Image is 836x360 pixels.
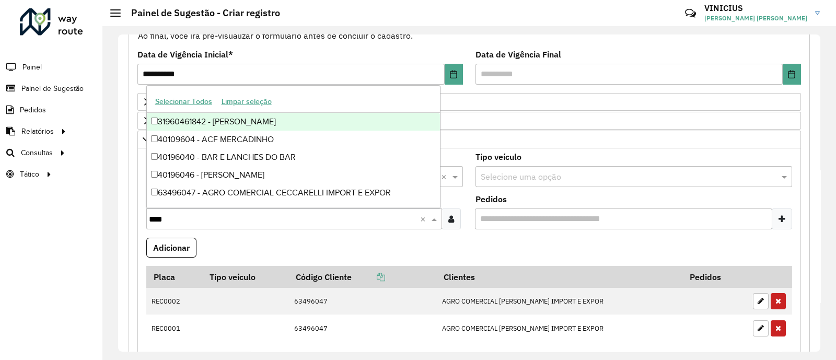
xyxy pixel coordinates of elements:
[217,94,276,110] button: Limpar seleção
[20,169,39,180] span: Tático
[146,238,196,258] button: Adicionar
[475,48,561,61] label: Data de Vigência Final
[704,3,807,13] h3: VINICIUS
[147,148,440,166] div: 40196040 - BAR E LANCHES DO BAR
[137,112,801,130] a: Preservar Cliente - Devem ficar no buffer, não roteirizar
[445,64,463,85] button: Choose Date
[441,170,450,183] span: Clear all
[436,288,682,315] td: AGRO COMERCIAL [PERSON_NAME] IMPORT E EXPOR
[21,147,53,158] span: Consultas
[420,213,429,225] span: Clear all
[146,315,203,342] td: REC0001
[137,48,233,61] label: Data de Vigência Inicial
[475,150,521,163] label: Tipo veículo
[21,83,84,94] span: Painel de Sugestão
[146,266,203,288] th: Placa
[352,272,385,282] a: Copiar
[121,7,280,19] h2: Painel de Sugestão - Criar registro
[288,315,436,342] td: 63496047
[137,93,801,111] a: Priorizar Cliente - Não podem ficar no buffer
[436,315,682,342] td: AGRO COMERCIAL [PERSON_NAME] IMPORT E EXPOR
[146,85,440,208] ng-dropdown-panel: Options list
[147,184,440,202] div: 63496047 - AGRO COMERCIAL CECCARELLI IMPORT E EXPOR
[288,288,436,315] td: 63496047
[203,266,289,288] th: Tipo veículo
[147,113,440,131] div: 31960461842 - [PERSON_NAME]
[150,94,217,110] button: Selecionar Todos
[137,131,801,148] a: Cliente para Recarga
[20,104,46,115] span: Pedidos
[147,166,440,184] div: 40196046 - [PERSON_NAME]
[475,193,507,205] label: Pedidos
[288,266,436,288] th: Código Cliente
[21,126,54,137] span: Relatórios
[22,62,42,73] span: Painel
[704,14,807,23] span: [PERSON_NAME] [PERSON_NAME]
[436,266,682,288] th: Clientes
[147,131,440,148] div: 40109604 - ACF MERCADINHO
[679,2,702,25] a: Contato Rápido
[682,266,748,288] th: Pedidos
[146,288,203,315] td: REC0002
[783,64,801,85] button: Choose Date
